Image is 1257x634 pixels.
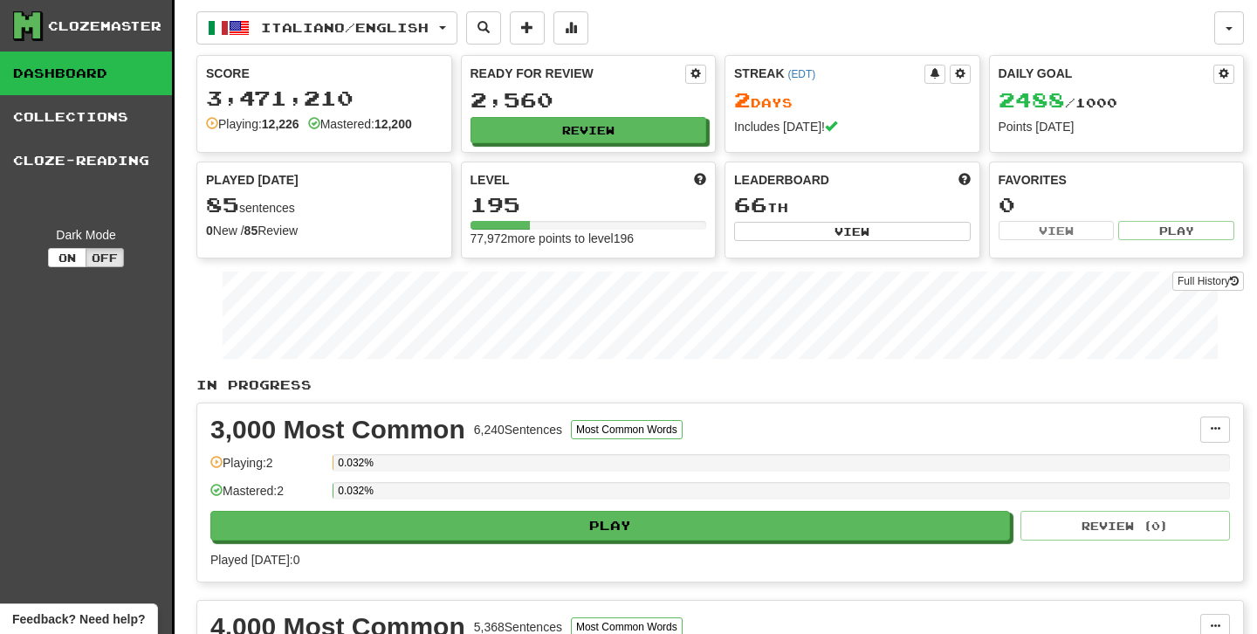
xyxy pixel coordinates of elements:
[734,194,971,217] div: th
[206,171,299,189] span: Played [DATE]
[471,230,707,247] div: 77,972 more points to level 196
[86,248,124,267] button: Off
[1172,272,1244,291] a: Full History
[48,17,161,35] div: Clozemaster
[471,89,707,111] div: 2,560
[206,194,443,217] div: sentences
[571,420,683,439] button: Most Common Words
[210,482,324,511] div: Mastered: 2
[206,224,213,238] strong: 0
[471,171,510,189] span: Level
[48,248,86,267] button: On
[308,115,412,133] div: Mastered:
[999,95,1117,110] span: / 1000
[787,68,815,80] a: (EDT)
[210,511,1010,541] button: Play
[261,20,429,35] span: Italiano / English
[999,118,1235,135] div: Points [DATE]
[553,11,588,45] button: More stats
[999,171,1235,189] div: Favorites
[206,222,443,239] div: New / Review
[1020,511,1230,541] button: Review (0)
[466,11,501,45] button: Search sentences
[374,117,412,131] strong: 12,200
[12,610,145,628] span: Open feedback widget
[206,192,239,217] span: 85
[734,89,971,112] div: Day s
[471,117,707,143] button: Review
[734,192,767,217] span: 66
[262,117,299,131] strong: 12,226
[734,171,829,189] span: Leaderboard
[999,65,1214,84] div: Daily Goal
[210,417,465,443] div: 3,000 Most Common
[510,11,545,45] button: Add sentence to collection
[734,118,971,135] div: Includes [DATE]!
[958,171,971,189] span: This week in points, UTC
[244,224,258,238] strong: 85
[206,65,443,82] div: Score
[206,115,299,133] div: Playing:
[471,194,707,216] div: 195
[196,376,1244,394] p: In Progress
[210,454,324,483] div: Playing: 2
[474,421,562,438] div: 6,240 Sentences
[206,87,443,109] div: 3,471,210
[1118,221,1234,240] button: Play
[999,194,1235,216] div: 0
[694,171,706,189] span: Score more points to level up
[471,65,686,82] div: Ready for Review
[999,221,1115,240] button: View
[734,222,971,241] button: View
[196,11,457,45] button: Italiano/English
[999,87,1065,112] span: 2488
[13,226,159,244] div: Dark Mode
[734,87,751,112] span: 2
[210,553,299,567] span: Played [DATE]: 0
[734,65,924,82] div: Streak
